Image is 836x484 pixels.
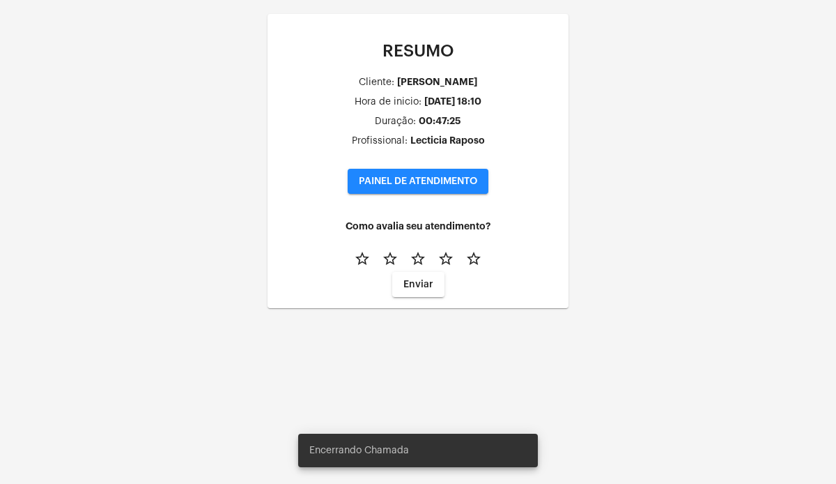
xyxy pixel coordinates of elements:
[465,250,482,267] mat-icon: star_border
[392,272,444,297] button: Enviar
[419,116,461,126] div: 00:47:25
[375,116,416,127] div: Duração:
[410,250,426,267] mat-icon: star_border
[403,280,433,289] span: Enviar
[355,97,421,107] div: Hora de inicio:
[359,176,477,186] span: PAINEL DE ATENDIMENTO
[397,77,477,87] div: [PERSON_NAME]
[352,136,408,146] div: Profissional:
[354,250,371,267] mat-icon: star_border
[359,77,394,88] div: Cliente:
[424,96,481,107] div: [DATE] 18:10
[410,135,485,146] div: Lecticia Raposo
[279,221,557,232] h4: Como avalia seu atendimento?
[382,250,398,267] mat-icon: star_border
[279,42,557,60] p: RESUMO
[348,169,488,194] button: PAINEL DE ATENDIMENTO
[309,444,409,457] span: Encerrando Chamada
[438,250,454,267] mat-icon: star_border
